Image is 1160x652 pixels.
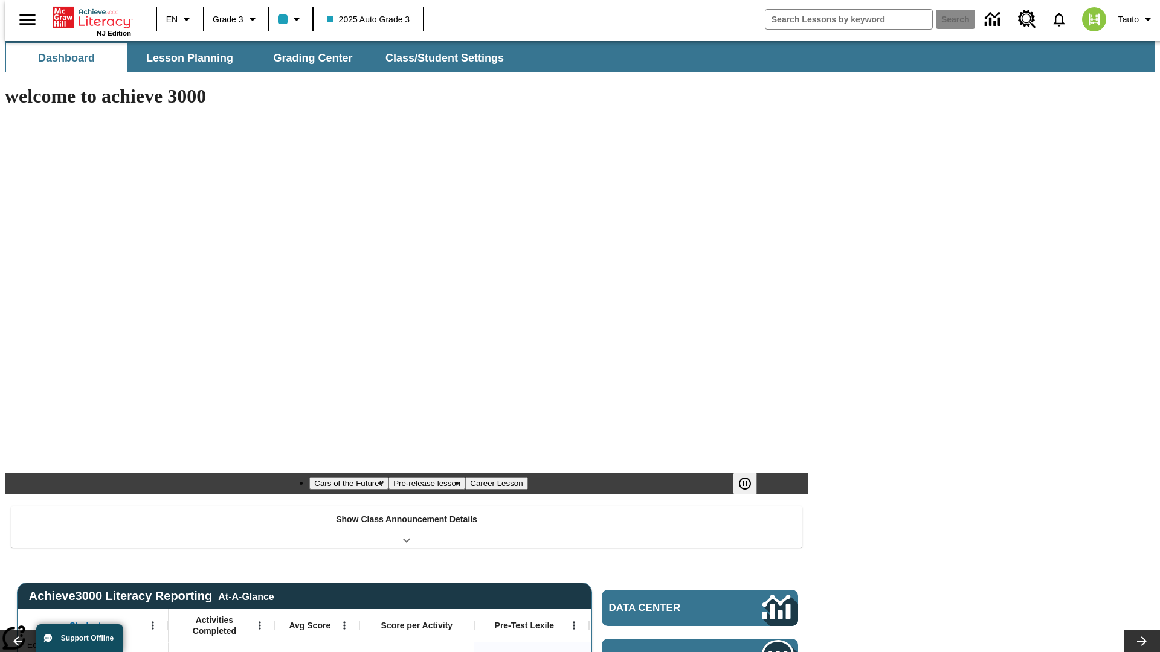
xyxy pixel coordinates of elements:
a: Resource Center, Will open in new tab [1011,3,1043,36]
span: Achieve3000 Literacy Reporting [29,589,274,603]
a: Data Center [978,3,1011,36]
button: Class/Student Settings [376,43,514,72]
div: Pause [733,473,769,494]
button: Grading Center [253,43,373,72]
div: Show Class Announcement Details [11,506,802,548]
button: Lesson Planning [129,43,250,72]
button: Select a new avatar [1075,4,1113,35]
div: At-A-Glance [218,589,274,602]
button: Open Menu [144,616,162,634]
input: search field [765,10,932,29]
a: Data Center [602,590,798,626]
span: Grade 3 [213,13,243,26]
button: Slide 1 Cars of the Future? [309,477,388,490]
img: avatar image [1082,7,1106,31]
button: Pause [733,473,757,494]
span: Tauto [1118,13,1139,26]
span: Data Center [609,602,722,614]
span: EN [166,13,178,26]
button: Grade: Grade 3, Select a grade [208,8,265,30]
button: Open side menu [10,2,45,37]
button: Open Menu [335,616,353,634]
button: Slide 3 Career Lesson [465,477,527,490]
a: Home [53,5,131,30]
button: Lesson carousel, Next [1124,630,1160,652]
div: Home [53,4,131,37]
span: Pre-Test Lexile [495,620,555,631]
button: Open Menu [565,616,583,634]
button: Support Offline [36,624,123,652]
div: SubNavbar [5,41,1155,72]
h1: welcome to achieve 3000 [5,85,808,107]
span: Activities Completed [175,615,254,636]
span: Support Offline [61,634,114,642]
a: Notifications [1043,4,1075,35]
span: 2025 Auto Grade 3 [327,13,410,26]
span: NJ Edition [97,30,131,37]
p: Show Class Announcement Details [336,513,477,526]
span: Student [69,620,101,631]
button: Open Menu [251,616,269,634]
button: Dashboard [6,43,127,72]
button: Slide 2 Pre-release lesson [388,477,465,490]
div: SubNavbar [5,43,515,72]
button: Class color is light blue. Change class color [273,8,309,30]
button: Profile/Settings [1113,8,1160,30]
span: Avg Score [289,620,330,631]
button: Language: EN, Select a language [161,8,199,30]
span: Score per Activity [381,620,453,631]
